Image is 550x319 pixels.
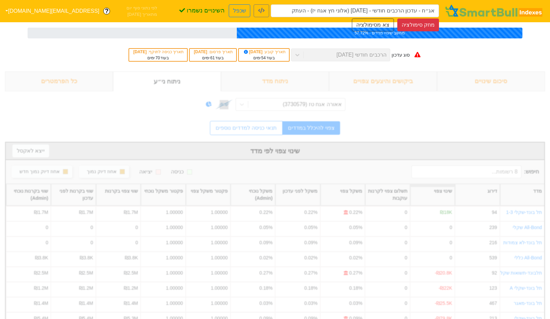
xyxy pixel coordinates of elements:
[405,300,407,307] div: 0
[352,19,394,31] button: צא מסימולציה
[435,269,452,277] div: -₪20.8K
[449,239,452,246] div: 0
[166,285,183,292] div: 1.00000
[211,300,228,307] div: 1.00000
[492,269,497,277] div: 92
[210,56,215,60] span: 61
[405,224,407,231] div: 0
[489,300,497,307] div: 467
[304,285,317,292] div: 0.18%
[166,300,183,307] div: 1.00000
[411,165,539,178] span: חיפוש :
[489,239,497,246] div: 216
[133,49,184,55] div: תאריך כניסה לתוקף :
[211,239,228,246] div: 1.00000
[499,270,542,276] a: תלבונד-תשואות שקלי
[261,56,266,60] span: 54
[20,168,60,176] div: אחוז דיוק נמוך חדש
[259,209,272,216] div: 0.22%
[410,184,454,205] div: Toggle SortBy
[283,100,341,108] div: אאורה אגח טז (3730579)
[51,184,95,205] div: Toggle SortBy
[349,239,362,246] div: 0.09%
[304,224,317,231] div: 0.05%
[5,71,113,91] div: כל הפרמטרים
[349,300,362,307] div: 0.03%
[210,121,282,135] a: תנאי כניסה למדדים נוספים
[193,55,233,61] div: בעוד ימים
[124,300,138,307] div: ₪1.4M
[125,254,138,261] div: ₪3.8K
[166,224,183,231] div: 1.00000
[133,55,184,61] div: בעוד ימים
[141,184,185,205] div: Toggle SortBy
[304,254,317,261] div: 0.02%
[259,224,272,231] div: 0.05%
[46,224,48,231] div: 0
[405,269,407,277] div: 0
[34,269,48,277] div: ₪2.5M
[124,209,138,216] div: ₪1.7M
[211,254,228,261] div: 1.00000
[405,285,407,292] div: 0
[215,96,233,113] img: tase link
[79,269,93,277] div: ₪2.5M
[259,254,272,261] div: 0.02%
[35,254,48,261] div: ₪3.8K
[437,71,545,91] div: סיכום שינויים
[489,285,497,292] div: 123
[193,49,233,55] div: תאריך פרסום :
[449,224,452,231] div: 0
[513,225,542,230] a: All-Bond שקלי
[329,71,437,91] div: ביקושים והיצעים צפויים
[34,300,48,307] div: ₪1.4M
[392,52,410,59] div: סוג עדכון
[259,239,272,246] div: 0.09%
[506,210,542,215] a: תל בונד-שקלי 1-3
[124,269,138,277] div: ₪2.5M
[304,269,317,277] div: 0.27%
[304,300,317,307] div: 0.03%
[276,184,320,205] div: Toggle SortBy
[79,285,93,292] div: ₪1.2M
[349,269,362,277] div: 0.27%
[155,56,160,60] span: 70
[489,224,497,231] div: 239
[242,49,286,55] div: תאריך קובע :
[500,184,544,205] div: Toggle SortBy
[114,5,157,18] span: לפי נתוני סוף יום מתאריך [DATE]
[79,209,93,216] div: ₪1.7M
[304,209,317,216] div: 0.22%
[271,4,439,17] input: אג״ח - עדכון הרכבים חודשי - 26/11/25 (אלוני חץ אגח יז)
[229,4,250,17] button: שכפל
[133,50,148,54] span: [DATE]
[194,50,208,54] span: [DATE]
[405,254,407,261] div: 0
[211,285,228,292] div: 1.00000
[243,50,264,54] span: [DATE]
[166,254,183,261] div: 1.00000
[166,239,183,246] div: 1.00000
[96,184,140,205] div: Toggle SortBy
[166,209,183,216] div: 1.00000
[455,184,499,205] div: Toggle SortBy
[349,285,362,292] div: 0.18%
[171,168,184,176] div: כניסה
[283,121,340,135] a: צפוי להיכלל במדדים
[449,254,452,261] div: 0
[12,166,72,178] button: אחוז דיוק נמוך חדש
[237,28,522,38] div: מחשב שינויי מדדים - 57.72%
[79,166,129,178] button: אחוז דיוק נמוך
[365,184,409,205] div: Toggle SortBy
[139,168,152,176] div: יציאה
[34,209,48,216] div: ₪1.7M
[405,239,407,246] div: 0
[405,209,407,216] div: 0
[46,239,48,246] div: 0
[492,209,497,216] div: 94
[179,6,225,15] span: השינויים נשמרו
[124,285,138,292] div: ₪1.2M
[87,168,116,176] div: אחוז דיוק נמוך
[211,224,228,231] div: 1.00000
[349,254,362,261] div: 0.02%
